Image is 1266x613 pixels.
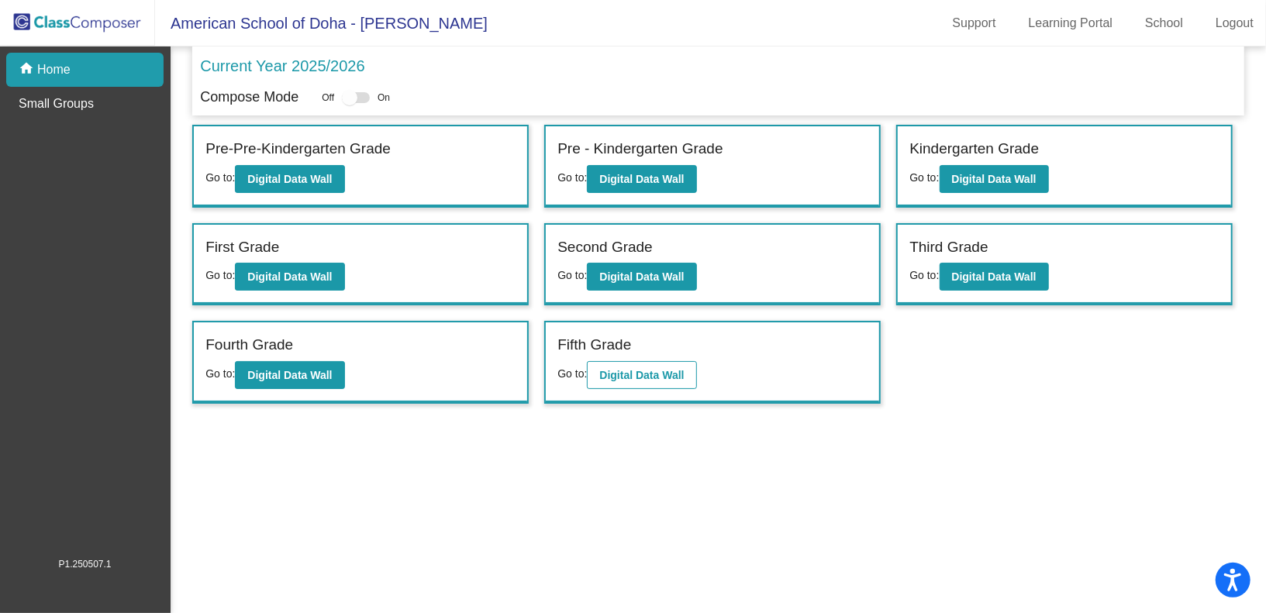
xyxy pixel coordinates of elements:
[909,138,1039,160] label: Kindergarten Grade
[599,369,684,381] b: Digital Data Wall
[909,236,988,259] label: Third Grade
[235,361,344,389] button: Digital Data Wall
[205,138,391,160] label: Pre-Pre-Kindergarten Grade
[557,334,631,356] label: Fifth Grade
[909,269,939,281] span: Go to:
[599,270,684,283] b: Digital Data Wall
[557,171,587,184] span: Go to:
[1203,11,1266,36] a: Logout
[205,367,235,380] span: Go to:
[557,269,587,281] span: Go to:
[557,138,723,160] label: Pre - Kindergarten Grade
[200,87,298,108] p: Compose Mode
[940,165,1049,193] button: Digital Data Wall
[1133,11,1195,36] a: School
[587,263,696,291] button: Digital Data Wall
[940,11,1009,36] a: Support
[205,269,235,281] span: Go to:
[205,236,279,259] label: First Grade
[37,60,71,79] p: Home
[247,369,332,381] b: Digital Data Wall
[205,171,235,184] span: Go to:
[952,270,1037,283] b: Digital Data Wall
[378,91,390,105] span: On
[235,263,344,291] button: Digital Data Wall
[1016,11,1126,36] a: Learning Portal
[235,165,344,193] button: Digital Data Wall
[599,173,684,185] b: Digital Data Wall
[557,236,653,259] label: Second Grade
[155,11,488,36] span: American School of Doha - [PERSON_NAME]
[19,60,37,79] mat-icon: home
[557,367,587,380] span: Go to:
[247,270,332,283] b: Digital Data Wall
[587,165,696,193] button: Digital Data Wall
[587,361,696,389] button: Digital Data Wall
[200,54,364,77] p: Current Year 2025/2026
[322,91,334,105] span: Off
[940,263,1049,291] button: Digital Data Wall
[205,334,293,356] label: Fourth Grade
[19,95,94,113] p: Small Groups
[247,173,332,185] b: Digital Data Wall
[952,173,1037,185] b: Digital Data Wall
[909,171,939,184] span: Go to:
